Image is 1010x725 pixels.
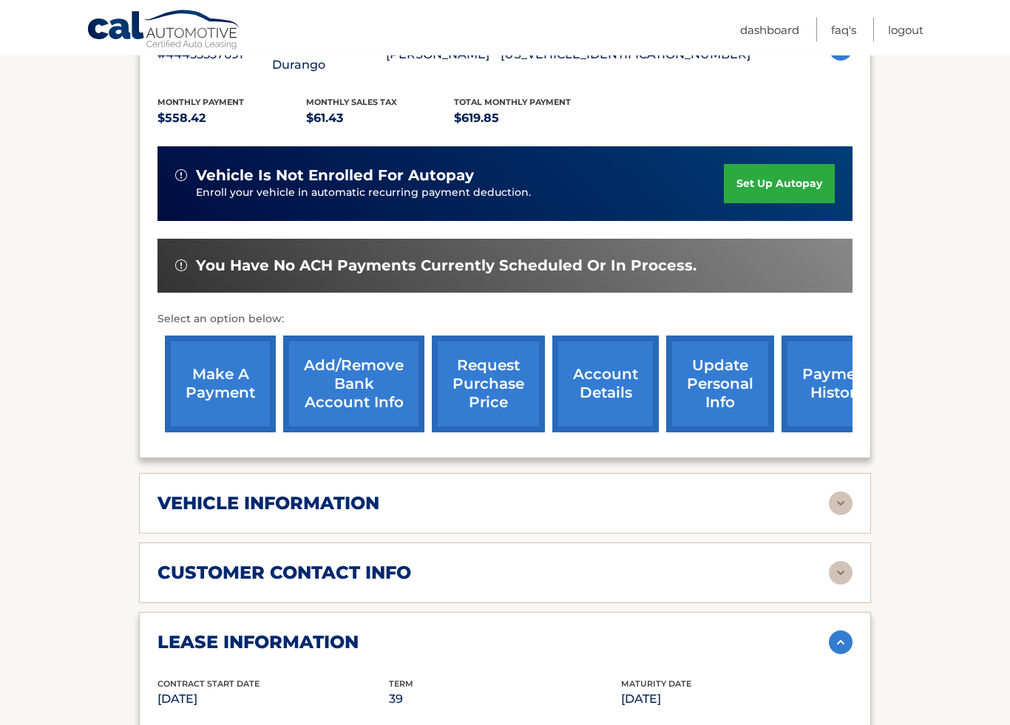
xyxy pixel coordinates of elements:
[782,336,892,433] a: payment history
[157,109,306,129] p: $558.42
[724,165,835,204] a: set up autopay
[740,18,799,42] a: Dashboard
[454,98,571,108] span: Total Monthly Payment
[87,10,242,52] a: Cal Automotive
[621,690,853,710] p: [DATE]
[829,562,853,585] img: accordion-rest.svg
[157,98,244,108] span: Monthly Payment
[432,336,545,433] a: request purchase price
[157,493,379,515] h2: vehicle information
[621,679,691,690] span: Maturity Date
[666,336,774,433] a: update personal info
[165,336,276,433] a: make a payment
[552,336,659,433] a: account details
[157,311,853,329] p: Select an option below:
[283,336,424,433] a: Add/Remove bank account info
[829,492,853,516] img: accordion-rest.svg
[175,260,187,272] img: alert-white.svg
[829,631,853,655] img: accordion-active.svg
[196,257,697,276] span: You have no ACH payments currently scheduled or in process.
[888,18,923,42] a: Logout
[157,690,389,710] p: [DATE]
[157,679,260,690] span: Contract Start Date
[389,690,620,710] p: 39
[389,679,413,690] span: Term
[157,632,359,654] h2: lease information
[175,170,187,182] img: alert-white.svg
[157,562,411,585] h2: customer contact info
[306,98,397,108] span: Monthly sales Tax
[831,18,856,42] a: FAQ's
[196,167,474,185] span: vehicle is not enrolled for autopay
[196,185,724,202] p: Enroll your vehicle in automatic recurring payment deduction.
[454,109,603,129] p: $619.85
[306,109,455,129] p: $61.43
